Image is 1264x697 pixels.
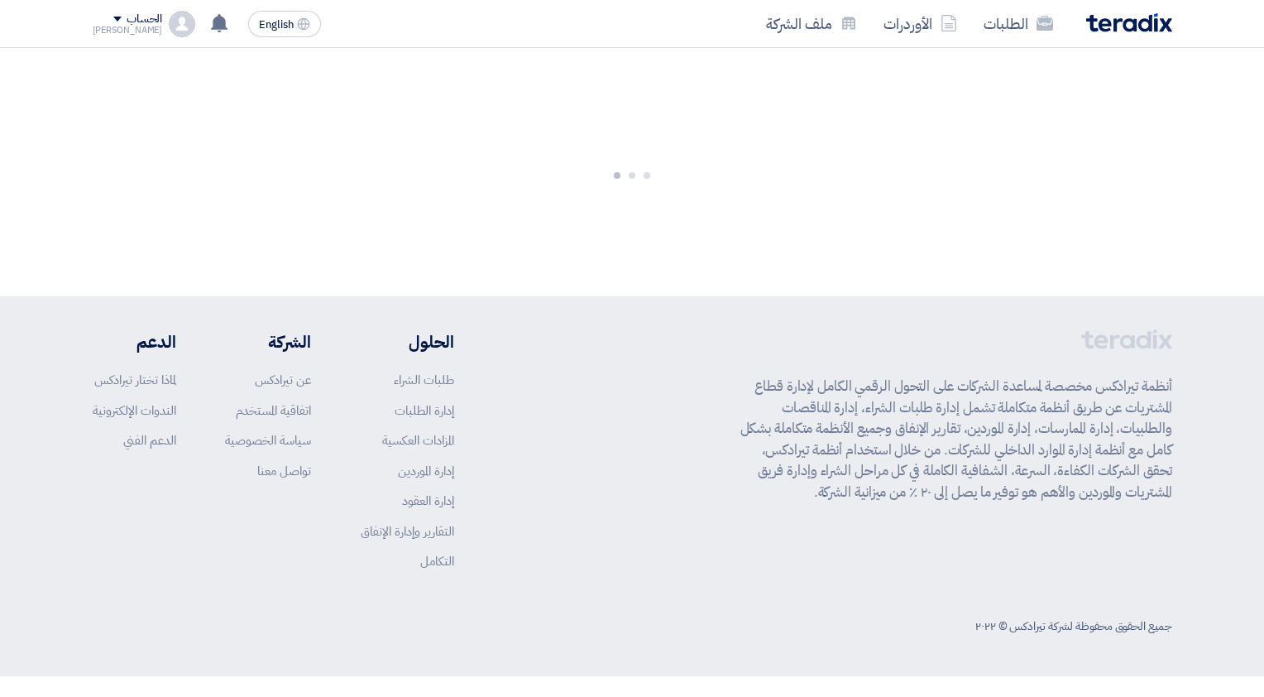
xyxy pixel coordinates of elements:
li: الحلول [361,329,454,354]
a: تواصل معنا [257,462,311,480]
a: الندوات الإلكترونية [93,401,176,420]
li: الدعم [93,329,176,354]
span: English [259,19,294,31]
li: الشركة [225,329,311,354]
a: التقارير وإدارة الإنفاق [361,522,454,541]
a: الدعم الفني [123,431,176,449]
a: المزادات العكسية [382,431,454,449]
a: التكامل [420,552,454,570]
a: عن تيرادكس [255,371,311,389]
div: جميع الحقوق محفوظة لشركة تيرادكس © ٢٠٢٢ [975,618,1171,635]
a: اتفاقية المستخدم [236,401,311,420]
a: إدارة العقود [402,492,454,510]
a: لماذا تختار تيرادكس [94,371,176,389]
button: English [248,11,321,37]
a: إدارة الطلبات [395,401,454,420]
a: طلبات الشراء [394,371,454,389]
img: profile_test.png [169,11,195,37]
img: Teradix logo [1086,13,1172,32]
a: إدارة الموردين [398,462,454,480]
a: ملف الشركة [753,4,870,43]
div: [PERSON_NAME] [93,26,163,35]
a: سياسة الخصوصية [225,431,311,449]
a: الأوردرات [870,4,970,43]
div: الحساب [127,12,162,26]
a: الطلبات [970,4,1066,43]
p: أنظمة تيرادكس مخصصة لمساعدة الشركات على التحول الرقمي الكامل لإدارة قطاع المشتريات عن طريق أنظمة ... [740,376,1172,502]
